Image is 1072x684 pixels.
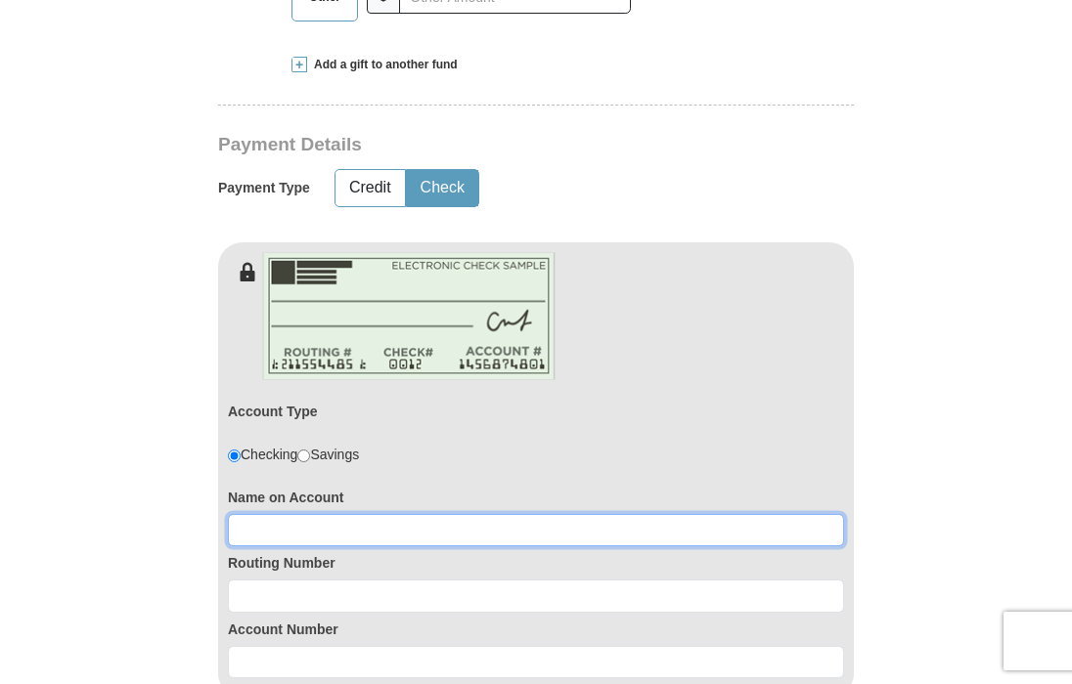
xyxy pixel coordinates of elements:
button: Credit [335,170,405,206]
label: Account Type [228,402,318,421]
button: Check [407,170,478,206]
img: check-en.png [262,252,556,380]
h5: Payment Type [218,180,310,196]
label: Name on Account [228,488,844,507]
label: Routing Number [228,553,844,573]
span: Add a gift to another fund [307,57,458,73]
div: Checking Savings [228,445,359,464]
label: Account Number [228,620,844,639]
h3: Payment Details [218,134,717,156]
